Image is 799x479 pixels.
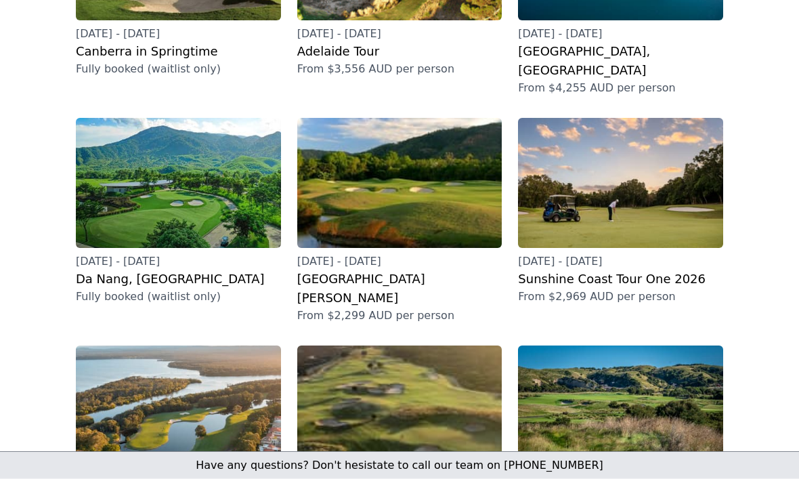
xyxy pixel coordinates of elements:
a: [DATE] - [DATE]Da Nang, [GEOGRAPHIC_DATA]Fully booked (waitlist only) [76,119,281,306]
p: From $2,969 AUD per person [518,289,723,306]
h2: [GEOGRAPHIC_DATA], [GEOGRAPHIC_DATA] [518,43,723,81]
h2: Adelaide Tour [297,43,502,62]
p: [DATE] - [DATE] [518,254,723,270]
a: [DATE] - [DATE][GEOGRAPHIC_DATA][PERSON_NAME]From $2,299 AUD per person [297,119,502,325]
h2: Da Nang, [GEOGRAPHIC_DATA] [76,270,281,289]
a: [DATE] - [DATE]Sunshine Coast Tour One 2026From $2,969 AUD per person [518,119,723,306]
p: Fully booked (waitlist only) [76,62,281,78]
p: [DATE] - [DATE] [518,26,723,43]
p: [DATE] - [DATE] [297,26,502,43]
p: [DATE] - [DATE] [297,254,502,270]
p: From $3,556 AUD per person [297,62,502,78]
h2: Sunshine Coast Tour One 2026 [518,270,723,289]
p: [DATE] - [DATE] [76,26,281,43]
h2: Canberra in Springtime [76,43,281,62]
p: Fully booked (waitlist only) [76,289,281,306]
p: From $2,299 AUD per person [297,308,502,325]
h2: [GEOGRAPHIC_DATA][PERSON_NAME] [297,270,502,308]
p: From $4,255 AUD per person [518,81,723,97]
p: [DATE] - [DATE] [76,254,281,270]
